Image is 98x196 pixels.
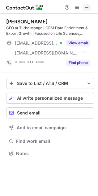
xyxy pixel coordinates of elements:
[17,96,83,101] span: AI write personalized message
[6,78,94,89] button: save-profile-one-click
[6,137,94,146] button: Find work email
[6,93,94,104] button: AI write personalized message
[15,50,79,56] span: [EMAIL_ADDRESS][DOMAIN_NAME]
[6,4,43,11] img: ContactOut v5.3.10
[66,60,90,66] button: Reveal Button
[6,149,94,158] button: Notes
[15,40,58,46] span: [EMAIL_ADDRESS][DOMAIN_NAME]
[16,151,92,156] span: Notes
[66,40,90,46] button: Reveal Button
[17,125,66,130] span: Add to email campaign
[17,110,40,115] span: Send email
[16,138,92,144] span: Find work email
[6,122,94,133] button: Add to email campaign
[6,107,94,118] button: Send email
[6,25,94,36] div: CEO at Turbo Mango | CRM Data Enrichment & Export Growth | Focused on Life Sciences, MedTech, Aer...
[6,18,48,25] div: [PERSON_NAME]
[17,81,83,86] div: Save to List / ATS / CRM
